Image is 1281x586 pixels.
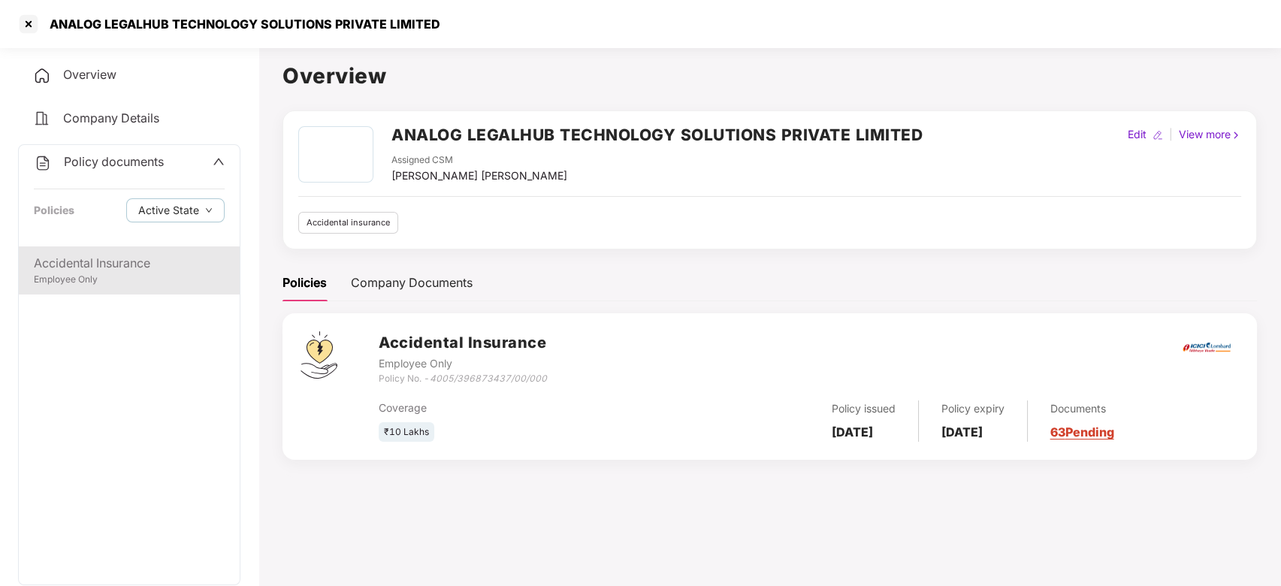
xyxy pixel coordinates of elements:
[1176,126,1244,143] div: View more
[138,202,199,219] span: Active State
[379,372,547,386] div: Policy No. -
[205,207,213,215] span: down
[379,422,434,443] div: ₹10 Lakhs
[282,59,1257,92] h1: Overview
[33,67,51,85] img: svg+xml;base64,PHN2ZyB4bWxucz0iaHR0cDovL3d3dy53My5vcmcvMjAwMC9zdmciIHdpZHRoPSIyNCIgaGVpZ2h0PSIyNC...
[33,110,51,128] img: svg+xml;base64,PHN2ZyB4bWxucz0iaHR0cDovL3d3dy53My5vcmcvMjAwMC9zdmciIHdpZHRoPSIyNCIgaGVpZ2h0PSIyNC...
[1050,424,1114,439] a: 63 Pending
[1125,126,1150,143] div: Edit
[41,17,440,32] div: ANALOG LEGALHUB TECHNOLOGY SOLUTIONS PRIVATE LIMITED
[301,331,337,379] img: svg+xml;base64,PHN2ZyB4bWxucz0iaHR0cDovL3d3dy53My5vcmcvMjAwMC9zdmciIHdpZHRoPSI0OS4zMjEiIGhlaWdodD...
[1231,130,1241,140] img: rightIcon
[64,154,164,169] span: Policy documents
[941,400,1005,417] div: Policy expiry
[430,373,547,384] i: 4005/396873437/00/000
[34,273,225,287] div: Employee Only
[1166,126,1176,143] div: |
[34,202,74,219] div: Policies
[34,154,52,172] img: svg+xml;base64,PHN2ZyB4bWxucz0iaHR0cDovL3d3dy53My5vcmcvMjAwMC9zdmciIHdpZHRoPSIyNCIgaGVpZ2h0PSIyNC...
[832,424,873,439] b: [DATE]
[941,424,983,439] b: [DATE]
[832,400,896,417] div: Policy issued
[34,254,225,273] div: Accidental Insurance
[213,156,225,168] span: up
[391,153,567,168] div: Assigned CSM
[1050,400,1114,417] div: Documents
[63,110,159,125] span: Company Details
[379,331,547,355] h3: Accidental Insurance
[351,273,473,292] div: Company Documents
[1180,338,1234,357] img: icici.png
[391,122,923,147] h2: ANALOG LEGALHUB TECHNOLOGY SOLUTIONS PRIVATE LIMITED
[1153,130,1163,140] img: editIcon
[63,67,116,82] span: Overview
[379,400,666,416] div: Coverage
[379,355,547,372] div: Employee Only
[391,168,567,184] div: [PERSON_NAME] [PERSON_NAME]
[282,273,327,292] div: Policies
[298,212,398,234] div: Accidental insurance
[126,198,225,222] button: Active Statedown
